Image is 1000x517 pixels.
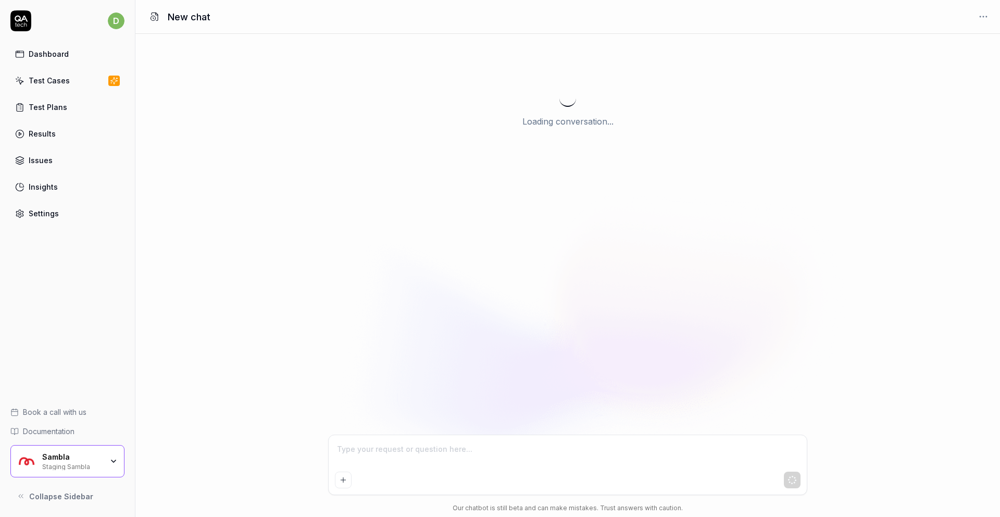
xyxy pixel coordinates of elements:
img: Sambla Logo [17,452,36,471]
div: Our chatbot is still beta and can make mistakes. Trust answers with caution. [328,503,807,513]
p: Loading conversation... [522,115,614,128]
span: Book a call with us [23,407,86,417]
div: Issues [29,155,53,166]
a: Test Plans [10,97,124,117]
button: d [108,10,124,31]
a: Issues [10,150,124,170]
div: Insights [29,181,58,192]
div: Dashboard [29,48,69,59]
div: Results [29,128,56,139]
span: d [108,13,124,29]
a: Book a call with us [10,407,124,417]
button: Collapse Sidebar [10,486,124,507]
a: Insights [10,177,124,197]
span: Collapse Sidebar [29,491,93,502]
div: Staging Sambla [42,462,103,470]
div: Test Cases [29,75,70,86]
span: Documentation [23,426,74,437]
a: Test Cases [10,70,124,91]
a: Documentation [10,426,124,437]
h1: New chat [168,10,210,24]
div: Test Plans [29,102,67,113]
div: Settings [29,208,59,219]
a: Dashboard [10,44,124,64]
a: Settings [10,203,124,224]
a: Results [10,124,124,144]
button: Sambla LogoSamblaStaging Sambla [10,445,124,477]
div: Sambla [42,452,103,462]
button: Add attachment [335,472,352,488]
